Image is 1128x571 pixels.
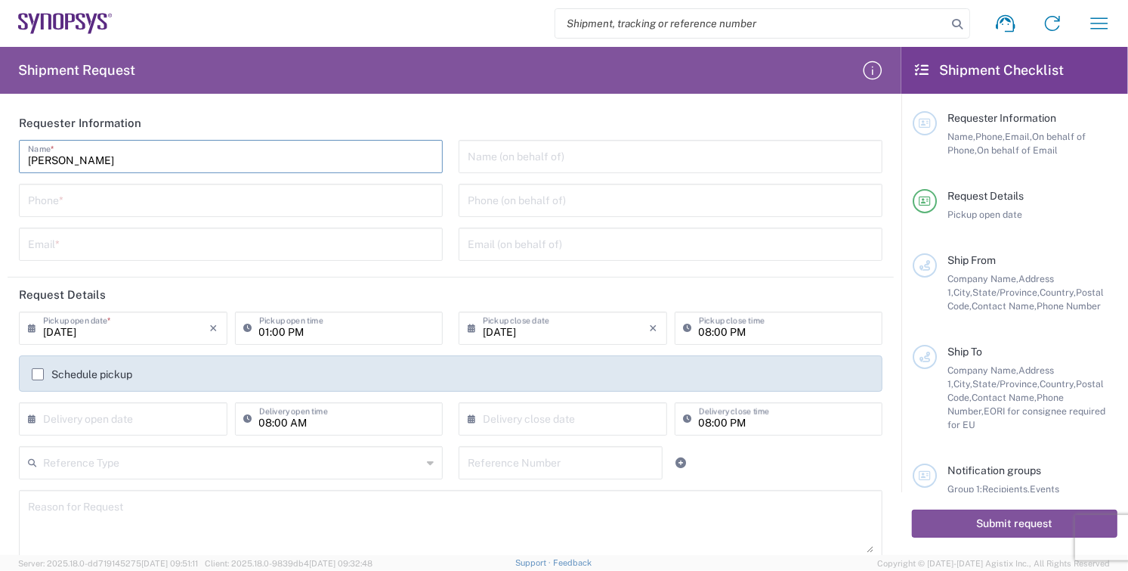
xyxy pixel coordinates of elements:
span: Events [1030,483,1059,495]
span: On behalf of Email [977,144,1058,156]
span: State/Province, [972,378,1040,389]
span: [DATE] 09:32:48 [309,559,372,568]
span: Contact Name, [972,392,1037,403]
h2: Shipment Request [18,61,135,79]
input: Shipment, tracking or reference number [555,9,947,38]
span: EORI for consignee required for EU [947,405,1105,430]
span: Server: 2025.18.0-dd719145275 [18,559,198,568]
span: Request Details [947,190,1024,202]
span: Phone Number [1037,300,1101,312]
span: Client: 2025.18.0-9839db4 [205,559,372,568]
h2: Shipment Checklist [915,61,1064,79]
a: Feedback [553,558,592,567]
i: × [650,316,658,340]
span: Contact Name, [972,300,1037,312]
span: State/Province, [972,287,1040,298]
span: Copyright © [DATE]-[DATE] Agistix Inc., All Rights Reserved [877,557,1110,570]
a: Support [515,558,553,567]
span: Recipients, [982,483,1030,495]
span: City, [953,287,972,298]
span: Company Name, [947,365,1018,376]
span: Company Name, [947,273,1018,284]
span: Pickup open date [947,209,1022,220]
span: Phone, [975,131,1005,142]
span: Notification groups [947,464,1041,476]
i: × [210,316,218,340]
span: Ship From [947,254,996,266]
span: Country, [1040,378,1076,389]
span: Requester Information [947,112,1056,124]
span: Ship To [947,346,982,358]
span: [DATE] 09:51:11 [141,559,198,568]
label: Schedule pickup [32,368,132,380]
button: Submit request [912,510,1117,538]
span: Group 1: [947,483,982,495]
h2: Request Details [19,287,106,303]
span: Name, [947,131,975,142]
span: City, [953,378,972,389]
h2: Requester Information [19,116,141,131]
a: Add Reference [671,452,692,473]
span: Email, [1005,131,1032,142]
span: Country, [1040,287,1076,298]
